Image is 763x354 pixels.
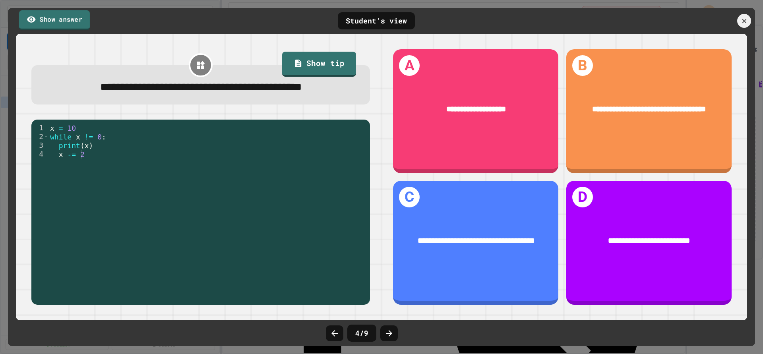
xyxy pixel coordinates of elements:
h1: C [399,187,420,207]
div: 4 / 9 [347,325,376,342]
div: 4 [31,150,48,159]
div: Student's view [338,12,415,29]
h1: D [572,187,593,207]
a: Show answer [19,10,90,30]
div: 2 [31,132,48,141]
span: Toggle code folding, rows 2 through 4 [44,132,48,141]
div: 1 [31,124,48,132]
a: Show tip [282,52,356,77]
h1: B [572,55,593,76]
div: 3 [31,141,48,150]
h1: A [399,55,420,76]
